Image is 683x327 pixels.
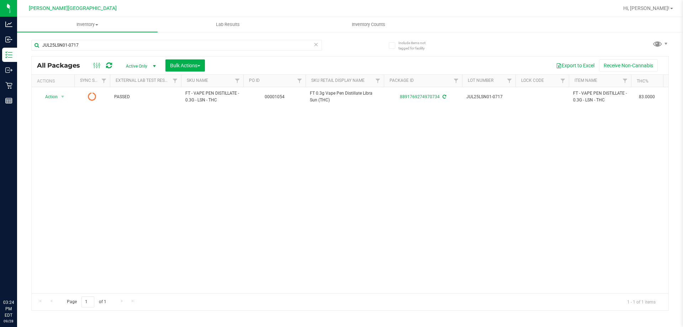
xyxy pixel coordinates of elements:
span: 1 - 1 of 1 items [621,296,661,307]
span: [PERSON_NAME][GEOGRAPHIC_DATA] [29,5,117,11]
span: Hi, [PERSON_NAME]! [623,5,669,11]
a: Filter [450,75,462,87]
button: Bulk Actions [165,59,205,72]
p: 03:24 PM EDT [3,299,14,318]
a: Inventory Counts [298,17,439,32]
span: Page of 1 [61,296,112,307]
inline-svg: Analytics [5,21,12,28]
a: PO ID [249,78,260,83]
a: Filter [232,75,243,87]
a: Filter [557,75,569,87]
inline-svg: Outbound [5,67,12,74]
span: All Packages [37,62,87,69]
a: Filter [169,75,181,87]
span: FT - VAPE PEN DISTILLATE - 0.3G - LSN - THC [185,90,239,104]
input: 1 [81,296,94,307]
span: JUL25LSN01-0717 [466,94,511,100]
a: Filter [372,75,384,87]
span: select [58,92,67,102]
span: Inventory Counts [342,21,395,28]
a: Lab Results [158,17,298,32]
a: Filter [619,75,631,87]
a: Package ID [390,78,414,83]
a: Filter [98,75,110,87]
inline-svg: Inventory [5,51,12,58]
div: Actions [37,79,72,84]
a: Inventory [17,17,158,32]
a: Lock Code [521,78,544,83]
span: Lab Results [206,21,249,28]
a: Sku Retail Display Name [311,78,365,83]
inline-svg: Retail [5,82,12,89]
a: Lot Number [468,78,493,83]
span: Action [39,92,58,102]
button: Export to Excel [551,59,599,72]
a: External Lab Test Result [116,78,171,83]
span: FT 0.3g Vape Pen Distillate Libra Sun (THC) [310,90,380,104]
a: 8891769274970734 [400,94,440,99]
a: THC% [637,79,648,84]
input: Search Package ID, Item Name, SKU, Lot or Part Number... [31,40,322,51]
a: Filter [294,75,306,87]
span: Include items not tagged for facility [398,40,434,51]
span: Bulk Actions [170,63,200,68]
span: PASSED [114,94,177,100]
a: SKU Name [187,78,208,83]
a: Item Name [575,78,597,83]
iframe: Resource center [7,270,28,291]
span: FT - VAPE PEN DISTILLATE - 0.3G - LSN - THC [573,90,627,104]
span: Clear [313,40,318,49]
a: 00001054 [265,94,285,99]
inline-svg: Inbound [5,36,12,43]
a: Sync Status [80,78,107,83]
button: Receive Non-Cannabis [599,59,658,72]
span: 83.0000 [635,92,658,102]
span: Pending Sync [88,92,96,102]
span: Inventory [17,21,158,28]
span: Sync from Compliance System [441,94,446,99]
a: Filter [504,75,515,87]
inline-svg: Reports [5,97,12,104]
p: 09/28 [3,318,14,324]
